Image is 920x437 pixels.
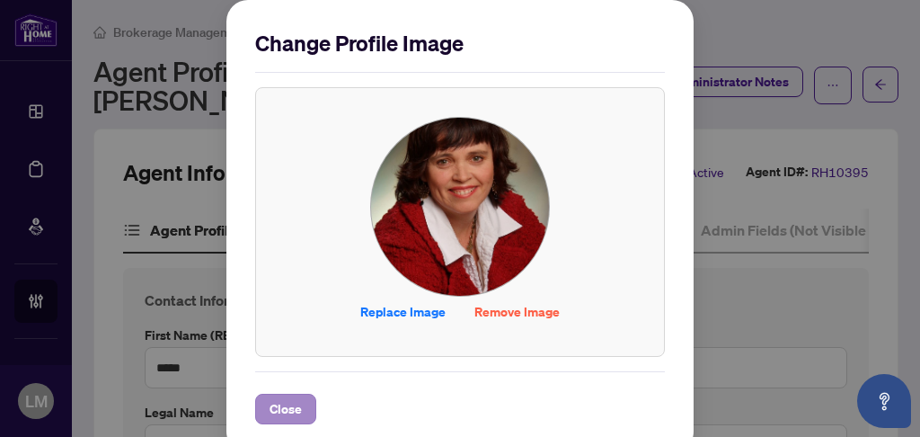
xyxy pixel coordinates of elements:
button: Replace Image [346,297,460,327]
h2: Change Profile Image [255,29,665,58]
button: Open asap [857,374,911,428]
img: Profile Icon [371,118,549,296]
span: Replace Image [360,298,446,326]
button: Close [255,394,316,424]
button: Remove Image [460,297,574,327]
span: Close [270,395,302,424]
span: Remove Image [474,298,560,326]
